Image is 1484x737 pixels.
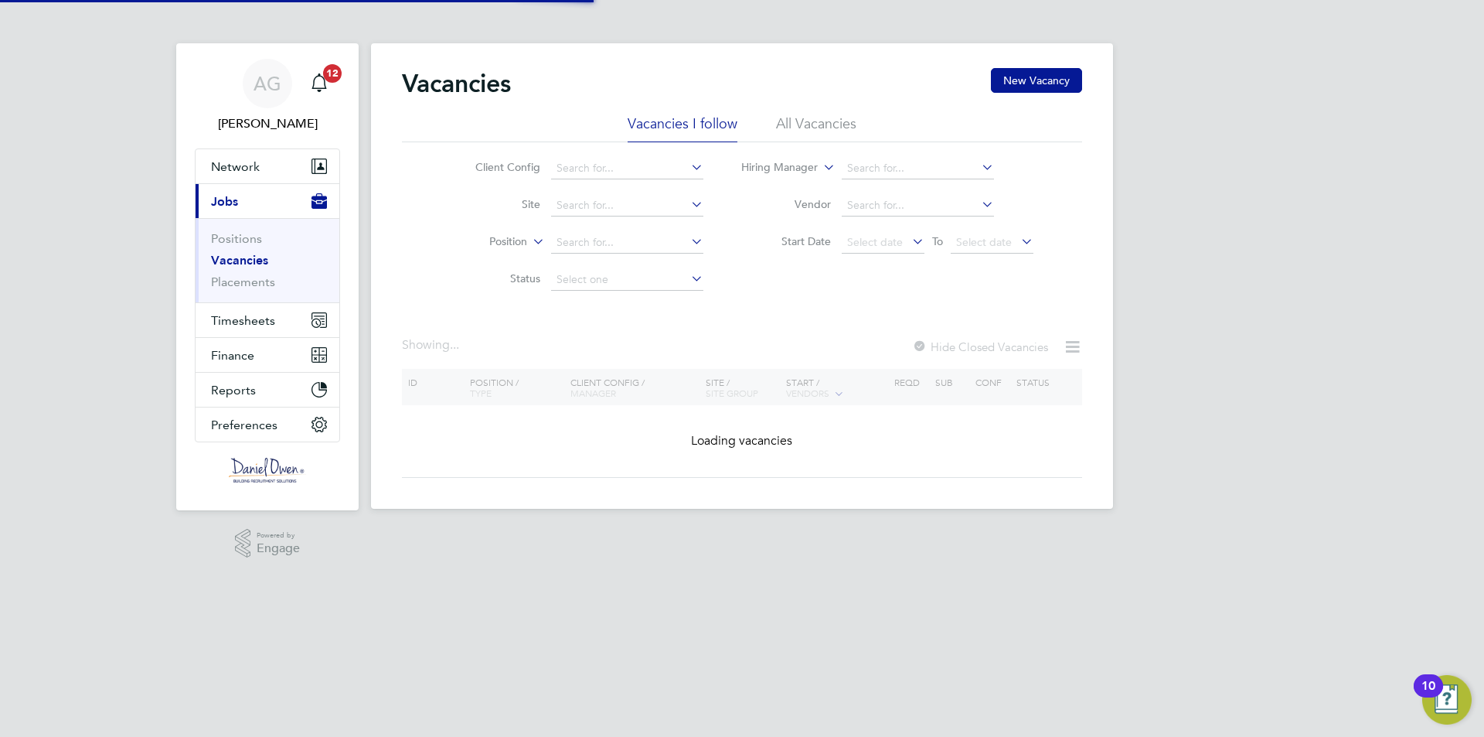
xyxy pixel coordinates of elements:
[842,158,994,179] input: Search for...
[254,73,281,94] span: AG
[628,114,737,142] li: Vacancies I follow
[257,529,300,542] span: Powered by
[742,197,831,211] label: Vendor
[776,114,856,142] li: All Vacancies
[551,269,703,291] input: Select one
[729,160,818,176] label: Hiring Manager
[912,339,1048,354] label: Hide Closed Vacancies
[196,373,339,407] button: Reports
[1422,675,1472,725] button: Open Resource Center, 10 new notifications
[451,197,540,211] label: Site
[211,383,256,398] span: Reports
[229,458,306,483] img: danielowen-logo-retina.png
[1421,686,1435,706] div: 10
[211,253,268,268] a: Vacancies
[211,418,277,432] span: Preferences
[450,337,459,353] span: ...
[196,218,339,302] div: Jobs
[211,159,260,174] span: Network
[438,234,527,250] label: Position
[211,194,238,209] span: Jobs
[927,231,948,251] span: To
[551,195,703,217] input: Search for...
[235,529,301,558] a: Powered byEngage
[451,160,540,174] label: Client Config
[195,59,340,133] a: AG[PERSON_NAME]
[742,234,831,248] label: Start Date
[211,348,254,363] span: Finance
[176,43,359,510] nav: Main navigation
[211,275,275,289] a: Placements
[196,184,339,218] button: Jobs
[196,338,339,372] button: Finance
[451,271,540,285] label: Status
[195,458,340,483] a: Go to home page
[211,313,275,328] span: Timesheets
[211,231,262,246] a: Positions
[196,149,339,183] button: Network
[956,235,1012,249] span: Select date
[257,542,300,555] span: Engage
[196,408,339,442] button: Preferences
[402,68,511,99] h2: Vacancies
[195,114,340,133] span: Amy Garcia
[551,158,703,179] input: Search for...
[323,64,342,83] span: 12
[402,337,462,353] div: Showing
[551,232,703,254] input: Search for...
[991,68,1082,93] button: New Vacancy
[847,235,903,249] span: Select date
[304,59,335,108] a: 12
[842,195,994,217] input: Search for...
[196,303,339,337] button: Timesheets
